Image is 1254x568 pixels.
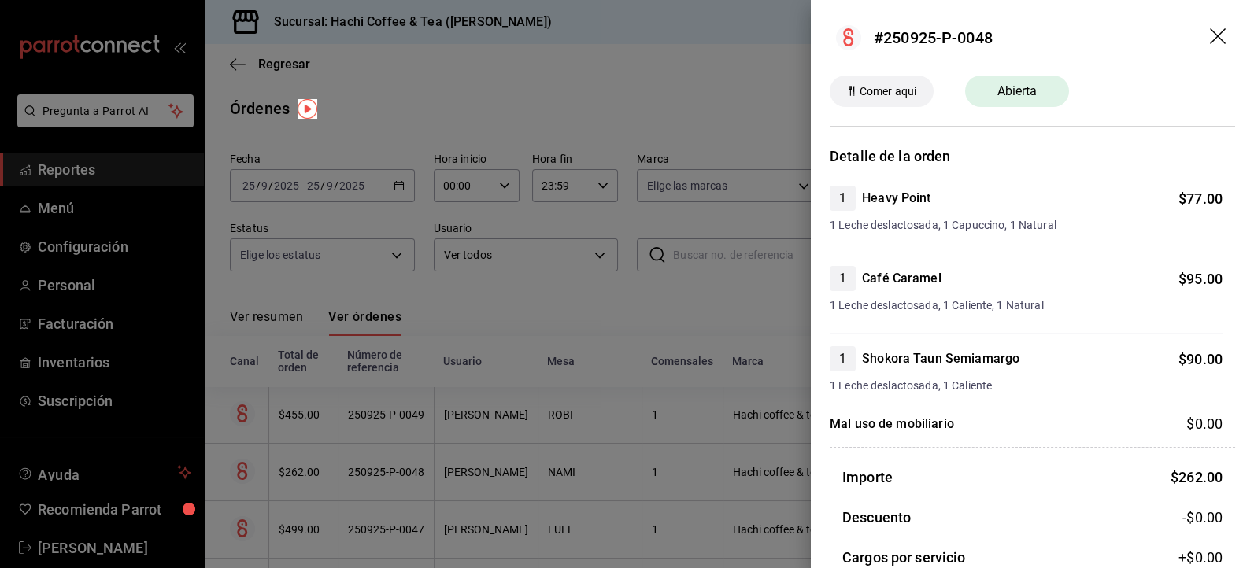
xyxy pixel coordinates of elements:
span: +$ 0.00 [1178,547,1223,568]
h3: Detalle de la orden [830,146,1235,167]
span: $ 77.00 [1178,190,1223,207]
span: 1 Leche deslactosada, 1 Capuccino, 1 Natural [830,217,1223,234]
span: $ 262.00 [1171,469,1223,485]
span: 1 [830,349,856,368]
h4: Café Caramel [862,269,941,288]
span: 1 [830,269,856,288]
h3: Descuento [842,507,911,528]
h4: Heavy Point [862,189,930,208]
h3: Importe [842,467,893,488]
span: Comer aqui [853,83,923,100]
span: 1 Leche deslactosada, 1 Caliente [830,378,1223,394]
div: #250925-P-0048 [874,26,993,50]
span: -$0.00 [1182,507,1223,528]
span: $ 90.00 [1178,351,1223,367]
span: $ 0.00 [1186,415,1223,432]
img: Tooltip marker [298,99,317,119]
span: 1 Leche deslactosada, 1 Caliente, 1 Natural [830,297,1223,314]
h3: Cargos por servicio [842,547,966,568]
h4: Shokora Taun Semiamargo [862,349,1019,368]
button: drag [1210,28,1229,47]
span: $ 95.00 [1178,271,1223,287]
h4: Mal uso de mobiliario [830,415,954,433]
span: 1 [830,189,856,208]
span: Abierta [988,82,1047,101]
